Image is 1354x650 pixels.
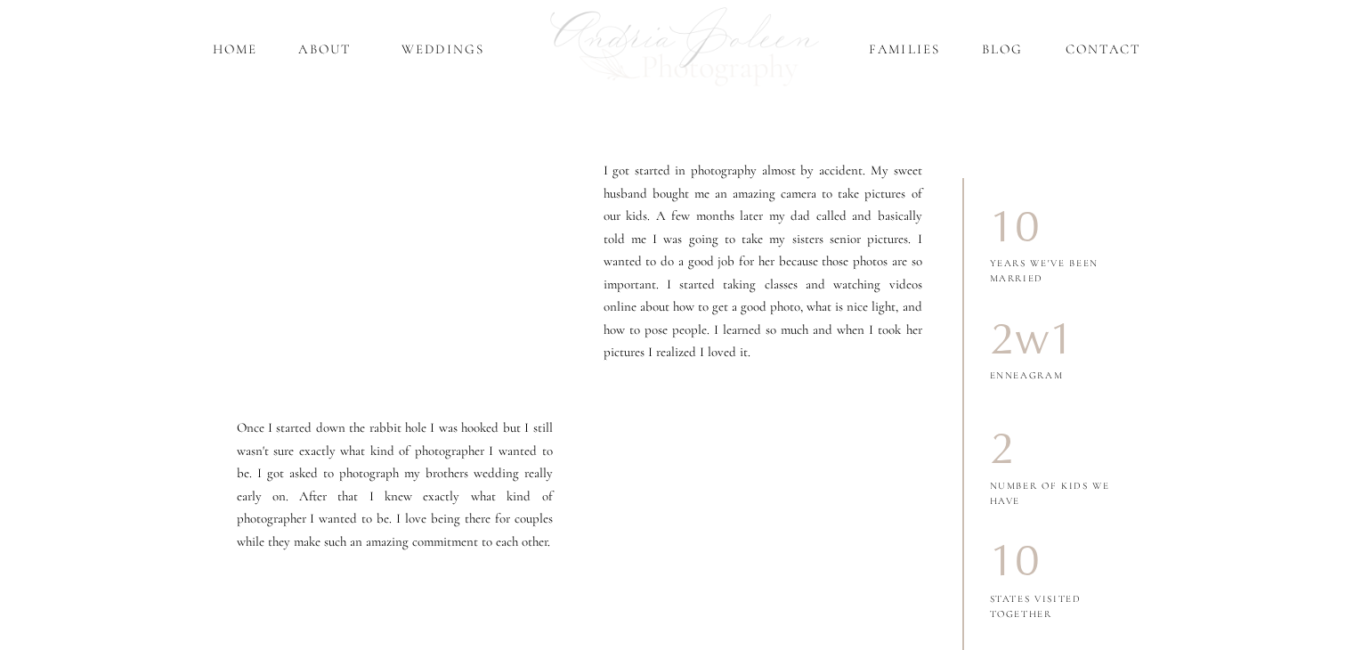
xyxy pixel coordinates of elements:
p: I got started in photography almost by accident. My sweet husband bought me an amazing camera to ... [604,159,922,338]
a: Contact [1061,39,1146,60]
p: Enneagram [990,369,1090,398]
p: states visited together [990,592,1103,622]
p: Once I started down the rabbit hole I was hooked but I still wasn't sure exactly what kind of pho... [237,417,553,573]
a: Blog [978,39,1027,60]
p: number of kids we have [990,479,1130,508]
p: 2w1 [990,314,1118,362]
a: home [210,39,261,60]
p: years we've been married [990,256,1123,273]
p: 10 [990,539,1118,586]
p: 2 [990,427,1118,474]
a: About [295,39,356,60]
p: 10 [990,202,1118,249]
a: Weddings [391,39,496,60]
a: Families [866,39,944,60]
